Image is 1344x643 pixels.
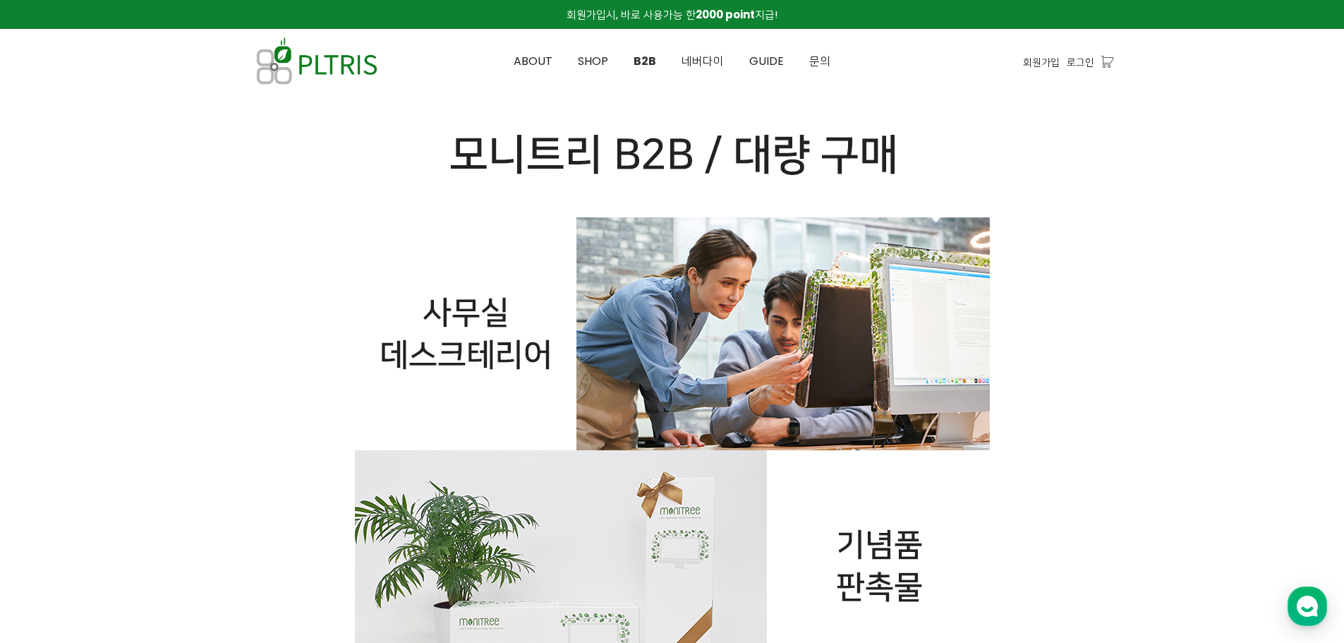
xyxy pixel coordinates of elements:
[129,469,146,481] span: 대화
[621,30,669,93] a: B2B
[578,53,608,69] span: SHOP
[682,53,724,69] span: 네버다이
[567,7,777,22] span: 회원가입시, 바로 사용가능 한 지급!
[809,53,830,69] span: 문의
[93,447,182,483] a: 대화
[565,30,621,93] a: SHOP
[218,469,235,480] span: 설정
[44,469,53,480] span: 홈
[669,30,737,93] a: 네버다이
[737,30,797,93] a: GUIDE
[797,30,843,93] a: 문의
[182,447,271,483] a: 설정
[1023,54,1060,70] a: 회원가입
[634,53,656,69] span: B2B
[501,30,565,93] a: ABOUT
[749,53,784,69] span: GUIDE
[514,53,552,69] span: ABOUT
[1067,54,1094,70] a: 로그인
[696,7,755,22] strong: 2000 point
[4,447,93,483] a: 홈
